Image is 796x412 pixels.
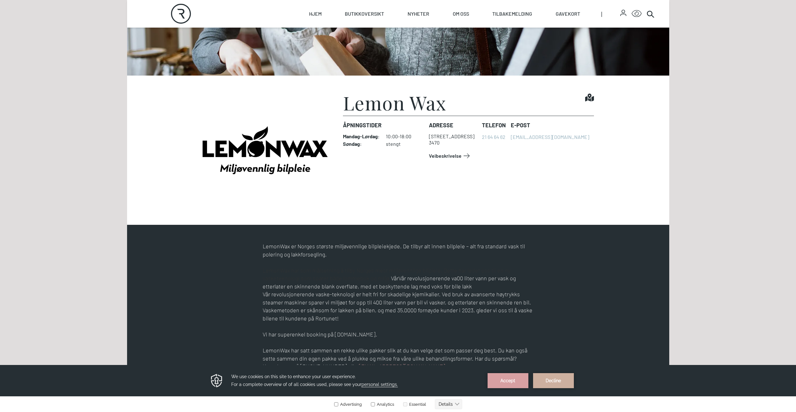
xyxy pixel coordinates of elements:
dd: 10:00-18:00 [386,133,424,140]
p: Vi har superenkel booking på [DOMAIN_NAME]. [263,330,534,339]
button: Decline [533,8,574,23]
div: [STREET_ADDRESS] [429,133,474,140]
span: personal settings. [361,17,398,22]
button: Details [435,34,462,44]
span: 3470 [429,140,440,145]
a: 21 64 64 62 [482,134,505,140]
dd: stengt [386,141,424,147]
button: Accept [488,8,528,23]
input: Essential [403,37,407,41]
dt: Telefon [482,121,506,129]
p: Vår revolusjonerende vaske-teknologi er helt fri for skadelige kjemikalier. Ved bruk av avanserte... [263,290,534,322]
label: Advertising [334,37,362,42]
dt: E-post [511,121,589,129]
input: Advertising [334,37,338,41]
p: LemonWax har satt sammen en rekke ulike pakker slik at du kan velge det som passer deg best. Du k... [263,346,534,371]
input: Analytics [371,37,375,41]
h3: We use cookies on this site to enhance your user experience. For a complete overview of of all co... [231,8,480,24]
span: VårVår revolusjonerende va00 liter vann per vask og etterlater en skinnende blank overflate, med ... [263,275,517,290]
label: Analytics [370,37,394,42]
button: Open Accessibility Menu [632,9,642,19]
span: LemonWax har som målsetning å tilby Norges mest miljøvennlige bilpleie. Dette har ledet oss til e... [263,267,512,282]
span: Veibeskrivelse [429,152,462,160]
dt: Adresse [429,121,477,129]
dt: Mandag - Lørdag : [343,133,380,140]
img: Privacy reminder [210,8,223,23]
dt: Åpningstider [343,121,424,129]
a: Veibeskrivelse [429,151,472,161]
h1: Lemon Wax [343,93,446,112]
text: Details [439,37,453,42]
dt: Søndag : [343,141,380,147]
label: Essential [402,37,426,42]
a: [EMAIL_ADDRESS][DOMAIN_NAME] [511,134,589,140]
p: LemonWax er Norges største miljøvennlige bilpleiekjede. De tilbyr alt innen bilpleie – alt fra st... [263,242,534,258]
a: [EMAIL_ADDRESS][DOMAIN_NAME] [359,363,445,370]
